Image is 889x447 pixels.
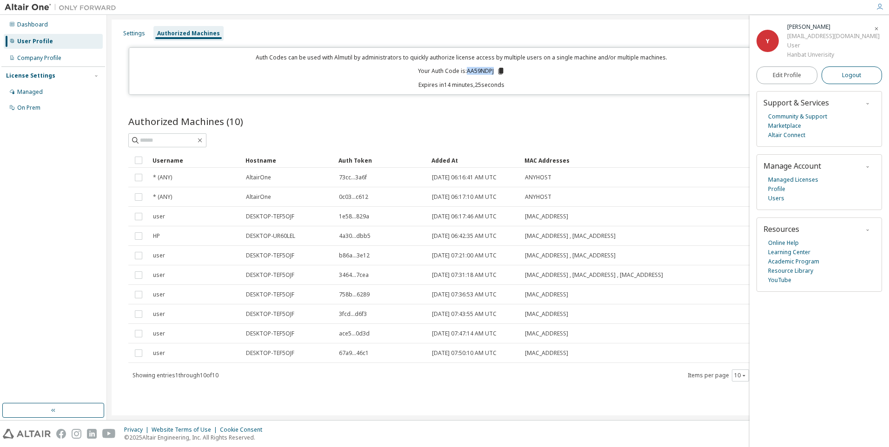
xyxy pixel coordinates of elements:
[72,429,81,439] img: instagram.svg
[135,53,789,61] p: Auth Codes can be used with Almutil by administrators to quickly authorize license access by mult...
[246,193,271,201] span: AltairOne
[153,291,165,298] span: user
[768,131,805,140] a: Altair Connect
[525,291,568,298] span: [MAC_ADDRESS]
[246,252,294,259] span: DESKTOP-TEF5OJF
[763,224,799,234] span: Resources
[128,115,243,128] span: Authorized Machines (10)
[768,257,819,266] a: Academic Program
[787,50,880,59] div: Hanbat Unverisity
[124,434,268,441] p: © 2025 Altair Engineering, Inc. All Rights Reserved.
[525,310,568,318] span: [MAC_ADDRESS]
[763,98,829,108] span: Support & Services
[246,232,295,240] span: DESKTOP-UR60LEL
[339,252,370,259] span: b86a...3e12
[153,193,172,201] span: * (ANY)
[339,310,367,318] span: 3fcd...d6f3
[787,41,880,50] div: User
[339,174,367,181] span: 73cc...3a6f
[525,349,568,357] span: [MAC_ADDRESS]
[432,174,497,181] span: [DATE] 06:16:41 AM UTC
[432,291,497,298] span: [DATE] 07:36:53 AM UTC
[153,349,165,357] span: user
[339,349,369,357] span: 67a9...46c1
[432,271,497,279] span: [DATE] 07:31:18 AM UTC
[246,310,294,318] span: DESKTOP-TEF5OJF
[153,310,165,318] span: user
[3,429,51,439] img: altair_logo.svg
[220,426,268,434] div: Cookie Consent
[432,330,497,337] span: [DATE] 07:47:14 AM UTC
[339,330,370,337] span: ace5...0d3d
[153,153,238,168] div: Username
[17,88,43,96] div: Managed
[734,372,747,379] button: 10
[339,193,368,201] span: 0c03...c612
[153,252,165,259] span: user
[756,66,817,84] a: Edit Profile
[768,248,810,257] a: Learning Center
[525,330,568,337] span: [MAC_ADDRESS]
[822,66,882,84] button: Logout
[418,67,505,75] p: Your Auth Code is: AA59NDPJ
[432,193,497,201] span: [DATE] 06:17:10 AM UTC
[768,238,799,248] a: Online Help
[766,37,770,45] span: Y
[5,3,121,12] img: Altair One
[153,330,165,337] span: user
[6,72,55,79] div: License Settings
[246,291,294,298] span: DESKTOP-TEF5OJF
[17,21,48,28] div: Dashboard
[102,429,116,439] img: youtube.svg
[525,252,616,259] span: [MAC_ADDRESS] , [MAC_ADDRESS]
[17,104,40,112] div: On Prem
[153,174,172,181] span: * (ANY)
[525,271,663,279] span: [MAC_ADDRESS] , [MAC_ADDRESS] , [MAC_ADDRESS]
[525,174,551,181] span: ANYHOST
[525,213,568,220] span: [MAC_ADDRESS]
[246,271,294,279] span: DESKTOP-TEF5OJF
[768,276,791,285] a: YouTube
[525,193,551,201] span: ANYHOST
[17,54,61,62] div: Company Profile
[768,194,784,203] a: Users
[153,271,165,279] span: user
[245,153,331,168] div: Hostname
[246,174,271,181] span: AltairOne
[339,291,370,298] span: 758b...6289
[339,271,369,279] span: 3464...7cea
[432,213,497,220] span: [DATE] 06:17:46 AM UTC
[157,30,220,37] div: Authorized Machines
[153,232,160,240] span: HP
[339,213,369,220] span: 1e58...829a
[768,175,818,184] a: Managed Licenses
[842,71,861,80] span: Logout
[525,232,616,240] span: [MAC_ADDRESS] , [MAC_ADDRESS]
[787,22,880,32] div: Yoon Seokil
[246,349,294,357] span: DESKTOP-TEF5OJF
[431,153,517,168] div: Added At
[246,330,294,337] span: DESKTOP-TEF5OJF
[338,153,424,168] div: Auth Token
[768,184,785,194] a: Profile
[432,232,497,240] span: [DATE] 06:42:35 AM UTC
[524,153,770,168] div: MAC Addresses
[787,32,880,41] div: [EMAIL_ADDRESS][DOMAIN_NAME]
[152,426,220,434] div: Website Terms of Use
[768,121,801,131] a: Marketplace
[763,161,821,171] span: Manage Account
[339,232,371,240] span: 4a30...dbb5
[124,426,152,434] div: Privacy
[17,38,53,45] div: User Profile
[432,252,497,259] span: [DATE] 07:21:00 AM UTC
[246,213,294,220] span: DESKTOP-TEF5OJF
[432,349,497,357] span: [DATE] 07:50:10 AM UTC
[688,369,749,381] span: Items per page
[56,429,66,439] img: facebook.svg
[768,112,827,121] a: Community & Support
[133,371,219,379] span: Showing entries 1 through 10 of 10
[768,266,813,276] a: Resource Library
[123,30,145,37] div: Settings
[773,72,801,79] span: Edit Profile
[153,213,165,220] span: user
